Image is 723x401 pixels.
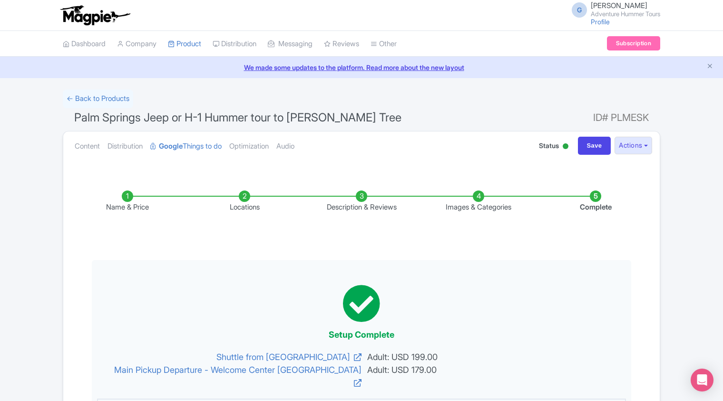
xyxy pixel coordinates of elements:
[591,1,647,10] span: [PERSON_NAME]
[186,190,303,213] li: Locations
[107,363,361,389] a: Main Pickup Departure - Welcome Center [GEOGRAPHIC_DATA]
[539,140,559,150] span: Status
[691,369,713,391] div: Open Intercom Messenger
[107,351,361,363] a: Shuttle from [GEOGRAPHIC_DATA]
[229,131,269,161] a: Optimization
[591,11,660,17] small: Adventure Hummer Tours
[572,2,587,18] span: G
[706,61,713,72] button: Close announcement
[361,351,616,363] span: Adult: USD 199.00
[69,190,186,213] li: Name & Price
[303,190,420,213] li: Description & Reviews
[150,131,222,161] a: GoogleThings to do
[74,110,401,124] span: Palm Springs Jeep or H-1 Hummer tour to [PERSON_NAME] Tree
[615,137,652,154] button: Actions
[371,31,397,57] a: Other
[591,18,610,26] a: Profile
[117,31,156,57] a: Company
[6,62,717,72] a: We made some updates to the platform. Read more about the new layout
[159,141,183,152] strong: Google
[420,190,537,213] li: Images & Categories
[168,31,201,57] a: Product
[566,2,660,17] a: G [PERSON_NAME] Adventure Hummer Tours
[268,31,313,57] a: Messaging
[63,90,133,108] a: ← Back to Products
[107,131,143,161] a: Distribution
[75,131,100,161] a: Content
[578,137,611,155] input: Save
[537,190,654,213] li: Complete
[607,36,660,50] a: Subscription
[58,5,132,26] img: logo-ab69f6fb50320c5b225c76a69d11143b.png
[324,31,359,57] a: Reviews
[361,363,616,389] span: Adult: USD 179.00
[276,131,294,161] a: Audio
[593,108,649,127] span: ID# PLMESK
[329,330,394,340] span: Setup Complete
[63,31,106,57] a: Dashboard
[213,31,256,57] a: Distribution
[561,140,570,154] div: Active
